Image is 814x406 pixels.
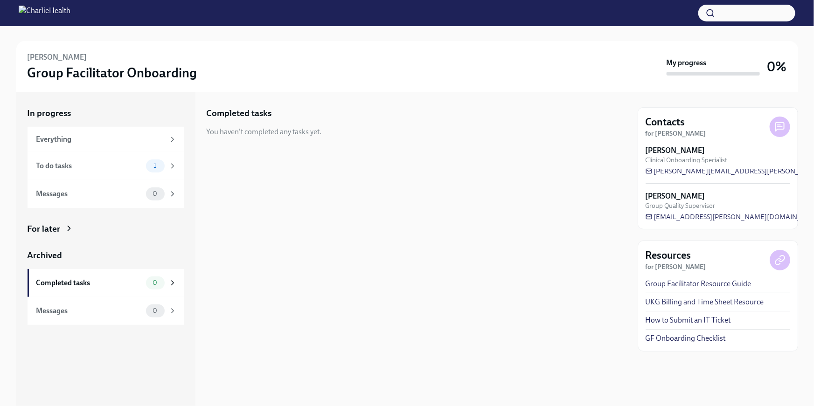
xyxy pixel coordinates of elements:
[646,191,705,201] strong: [PERSON_NAME]
[646,145,705,156] strong: [PERSON_NAME]
[36,278,142,288] div: Completed tasks
[28,127,184,152] a: Everything
[147,190,163,197] span: 0
[646,315,731,325] a: How to Submit an IT Ticket
[28,152,184,180] a: To do tasks1
[646,263,706,271] strong: for [PERSON_NAME]
[646,297,764,307] a: UKG Billing and Time Sheet Resource
[147,279,163,286] span: 0
[28,223,61,235] div: For later
[646,115,685,129] h4: Contacts
[28,180,184,208] a: Messages0
[207,127,322,137] div: You haven't completed any tasks yet.
[28,269,184,297] a: Completed tasks0
[646,130,706,138] strong: for [PERSON_NAME]
[148,162,162,169] span: 1
[767,58,787,75] h3: 0%
[147,307,163,314] span: 0
[36,134,165,145] div: Everything
[28,64,197,81] h3: Group Facilitator Onboarding
[36,161,142,171] div: To do tasks
[28,52,87,62] h6: [PERSON_NAME]
[28,107,184,119] a: In progress
[667,58,707,68] strong: My progress
[646,279,751,289] a: Group Facilitator Resource Guide
[28,297,184,325] a: Messages0
[36,306,142,316] div: Messages
[646,248,691,262] h4: Resources
[28,223,184,235] a: For later
[28,249,184,261] a: Archived
[646,156,728,165] span: Clinical Onboarding Specialist
[646,333,726,344] a: GF Onboarding Checklist
[36,189,142,199] div: Messages
[646,201,716,210] span: Group Quality Supervisor
[207,107,272,119] h5: Completed tasks
[19,6,70,21] img: CharlieHealth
